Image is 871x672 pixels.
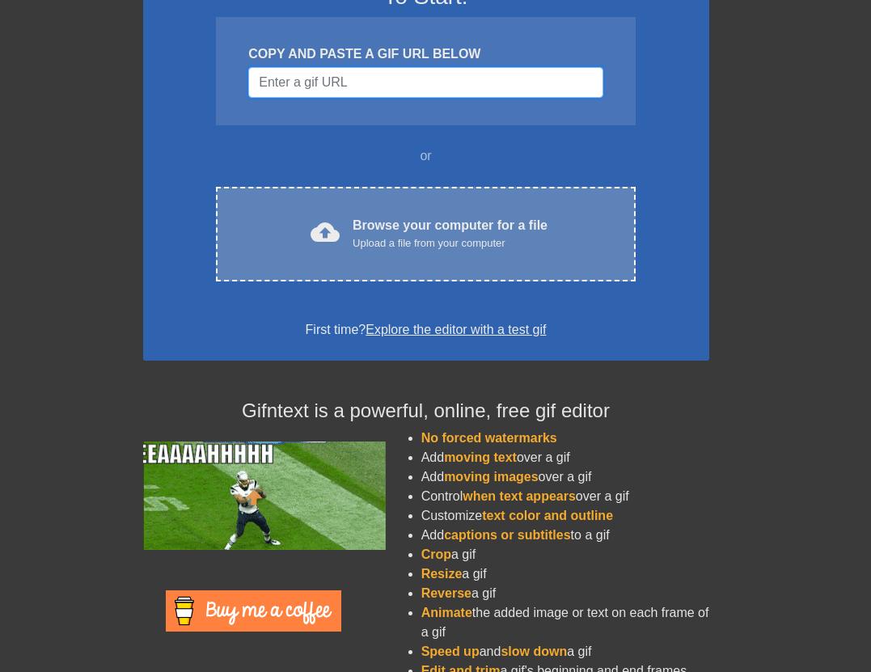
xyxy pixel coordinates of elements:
[421,564,709,584] li: a gif
[248,67,603,98] input: Username
[353,235,548,251] div: Upload a file from your computer
[421,645,480,658] span: Speed up
[164,320,688,340] div: First time?
[501,645,567,658] span: slow down
[185,146,667,166] div: or
[421,448,709,467] li: Add over a gif
[421,526,709,545] li: Add to a gif
[421,584,709,603] li: a gif
[421,487,709,506] li: Control over a gif
[421,603,709,642] li: the added image or text on each frame of a gif
[421,506,709,526] li: Customize
[421,431,557,445] span: No forced watermarks
[311,218,340,247] span: cloud_upload
[166,590,341,632] img: Buy Me A Coffee
[444,450,517,464] span: moving text
[421,567,463,581] span: Resize
[421,606,472,619] span: Animate
[482,509,613,522] span: text color and outline
[444,470,538,484] span: moving images
[421,642,709,661] li: and a gif
[353,216,548,251] div: Browse your computer for a file
[366,323,546,336] a: Explore the editor with a test gif
[248,44,603,64] div: COPY AND PASTE A GIF URL BELOW
[143,399,709,423] h4: Gifntext is a powerful, online, free gif editor
[421,545,709,564] li: a gif
[143,442,386,550] img: football_small.gif
[463,489,576,503] span: when text appears
[421,586,471,600] span: Reverse
[421,467,709,487] li: Add over a gif
[444,528,570,542] span: captions or subtitles
[421,547,451,561] span: Crop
